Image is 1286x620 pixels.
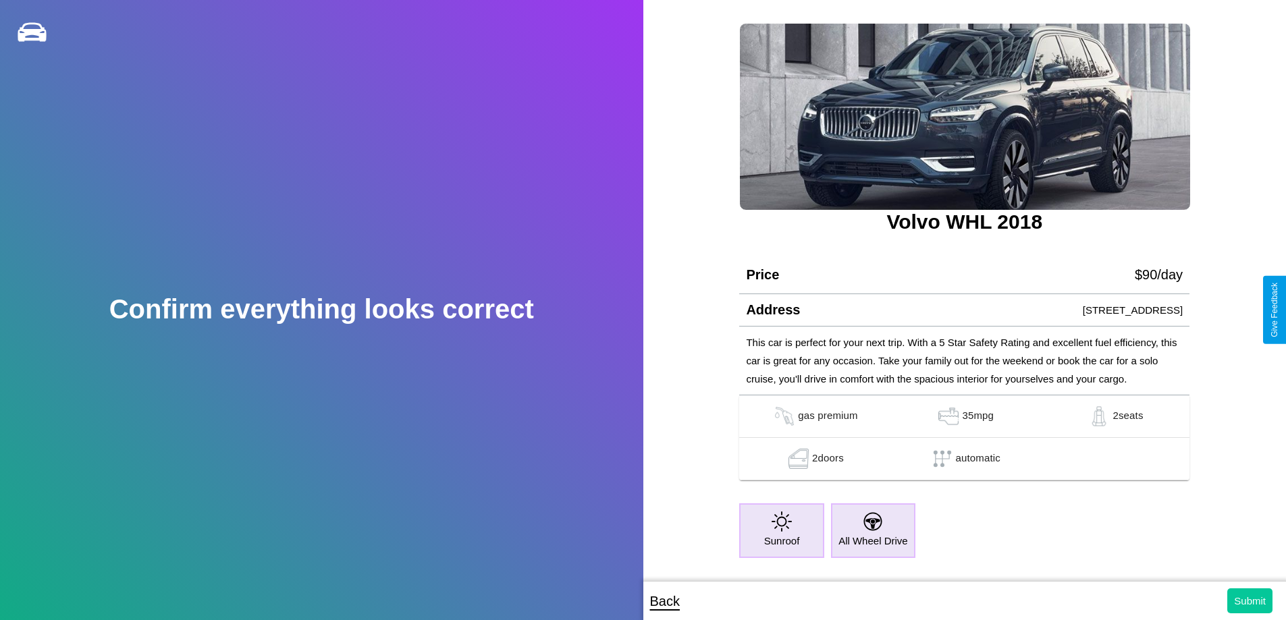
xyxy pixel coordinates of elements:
[1135,262,1183,287] p: $ 90 /day
[746,333,1183,388] p: This car is perfect for your next trip. With a 5 Star Safety Rating and excellent fuel efficiency...
[812,449,844,469] p: 2 doors
[962,406,994,426] p: 35 mpg
[746,302,800,318] h4: Address
[798,406,857,426] p: gas premium
[1270,283,1279,337] div: Give Feedback
[785,449,812,469] img: gas
[746,267,779,283] h4: Price
[109,294,534,325] h2: Confirm everything looks correct
[1086,406,1113,426] img: gas
[1227,588,1272,613] button: Submit
[838,532,908,550] p: All Wheel Drive
[739,210,1189,233] h3: Volvo WHL 2018
[1113,406,1143,426] p: 2 seats
[739,395,1189,480] table: simple table
[935,406,962,426] img: gas
[1083,301,1183,319] p: [STREET_ADDRESS]
[771,406,798,426] img: gas
[956,449,1000,469] p: automatic
[650,589,680,613] p: Back
[764,532,800,550] p: Sunroof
